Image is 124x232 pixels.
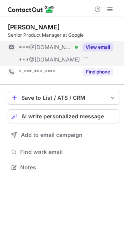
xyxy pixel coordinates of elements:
[8,23,60,31] div: [PERSON_NAME]
[8,91,119,105] button: save-profile-one-click
[83,43,113,51] button: Reveal Button
[83,68,113,76] button: Reveal Button
[20,148,116,155] span: Find work email
[8,162,119,173] button: Notes
[19,56,80,63] span: ***@[DOMAIN_NAME]
[21,113,104,119] span: AI write personalized message
[8,147,119,157] button: Find work email
[8,5,54,14] img: ContactOut v5.3.10
[21,132,83,138] span: Add to email campaign
[8,128,119,142] button: Add to email campaign
[8,32,119,39] div: Senior Product Manager at Google
[19,44,72,51] span: ***@[DOMAIN_NAME]
[20,164,116,171] span: Notes
[8,109,119,123] button: AI write personalized message
[21,95,106,101] div: Save to List / ATS / CRM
